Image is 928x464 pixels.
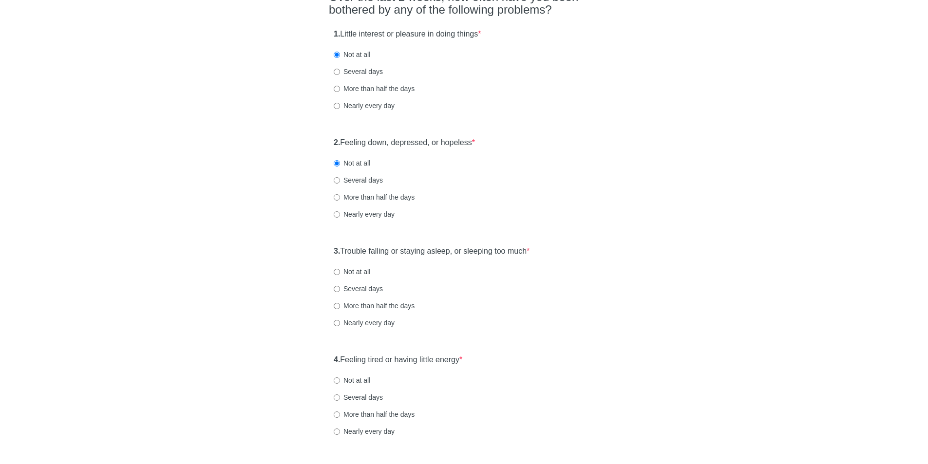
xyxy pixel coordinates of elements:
[334,101,395,111] label: Nearly every day
[334,354,462,366] label: Feeling tired or having little energy
[334,158,370,168] label: Not at all
[334,269,340,275] input: Not at all
[334,160,340,167] input: Not at all
[334,84,415,93] label: More than half the days
[334,69,340,75] input: Several days
[334,211,340,218] input: Nearly every day
[334,29,481,40] label: Little interest or pleasure in doing things
[334,246,530,257] label: Trouble falling or staying asleep, or sleeping too much
[334,284,383,294] label: Several days
[334,86,340,92] input: More than half the days
[334,30,340,38] strong: 1.
[334,137,475,148] label: Feeling down, depressed, or hopeless
[334,394,340,401] input: Several days
[334,355,340,364] strong: 4.
[334,320,340,326] input: Nearly every day
[334,50,370,59] label: Not at all
[334,103,340,109] input: Nearly every day
[334,286,340,292] input: Several days
[334,392,383,402] label: Several days
[334,267,370,277] label: Not at all
[334,301,415,311] label: More than half the days
[334,318,395,328] label: Nearly every day
[334,52,340,58] input: Not at all
[334,175,383,185] label: Several days
[334,138,340,147] strong: 2.
[334,192,415,202] label: More than half the days
[334,177,340,184] input: Several days
[334,67,383,76] label: Several days
[334,194,340,201] input: More than half the days
[334,247,340,255] strong: 3.
[334,409,415,419] label: More than half the days
[334,427,395,436] label: Nearly every day
[334,377,340,384] input: Not at all
[334,428,340,435] input: Nearly every day
[334,411,340,418] input: More than half the days
[334,303,340,309] input: More than half the days
[334,209,395,219] label: Nearly every day
[334,375,370,385] label: Not at all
